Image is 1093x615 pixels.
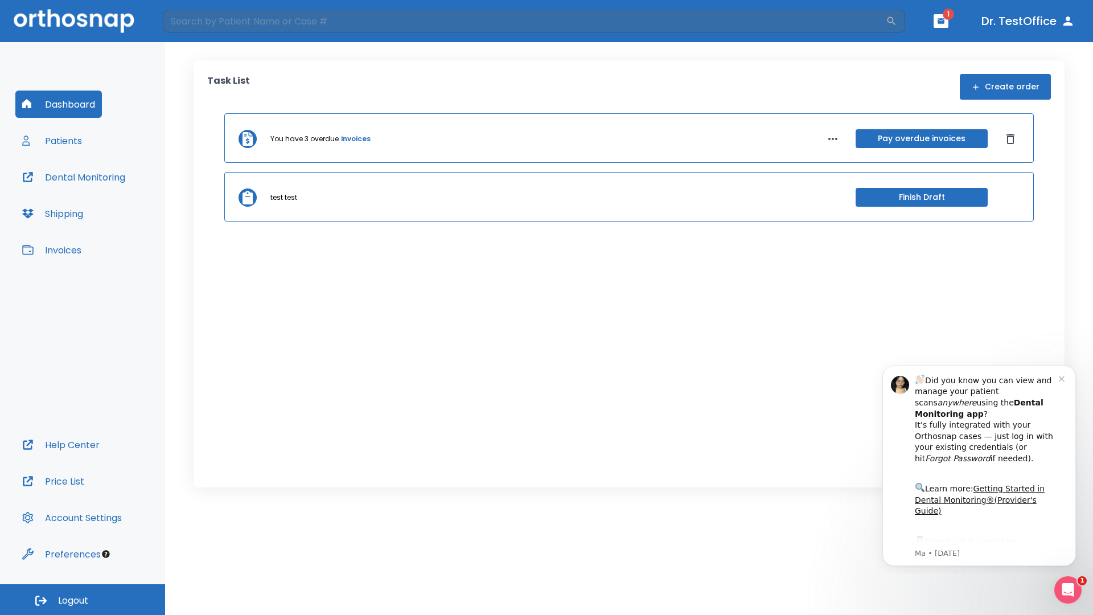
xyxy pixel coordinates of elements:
[50,193,193,203] p: Message from Ma, sent 5w ago
[1078,576,1087,585] span: 1
[341,134,371,144] a: invoices
[15,236,88,264] button: Invoices
[15,127,89,154] button: Patients
[960,74,1051,100] button: Create order
[1054,576,1082,604] iframe: Intercom live chat
[50,182,151,202] a: App Store
[15,504,129,531] button: Account Settings
[270,134,339,144] p: You have 3 overdue
[207,74,250,100] p: Task List
[15,200,90,227] button: Shipping
[15,431,106,458] button: Help Center
[856,188,988,207] button: Finish Draft
[58,594,88,607] span: Logout
[50,179,193,237] div: Download the app: | ​ Let us know if you need help getting started!
[977,11,1079,31] button: Dr. TestOffice
[14,9,134,32] img: Orthosnap
[15,468,91,495] button: Price List
[101,549,111,559] div: Tooltip anchor
[163,10,886,32] input: Search by Patient Name or Case #
[15,163,132,191] button: Dental Monitoring
[865,355,1093,573] iframe: Intercom notifications message
[193,18,202,27] button: Dismiss notification
[856,129,988,148] button: Pay overdue invoices
[15,540,108,568] button: Preferences
[270,192,297,203] p: test test
[943,9,954,20] span: 1
[1001,130,1020,148] button: Dismiss
[15,91,102,118] button: Dashboard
